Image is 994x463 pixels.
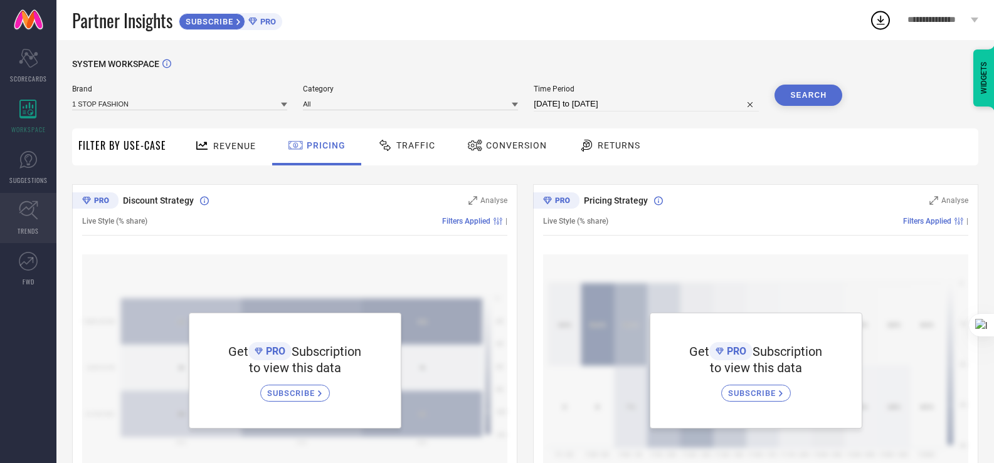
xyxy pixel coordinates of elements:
[903,217,951,226] span: Filters Applied
[18,226,39,236] span: TRENDS
[584,195,648,205] span: Pricing Strategy
[721,375,791,402] a: SUBSCRIBE
[72,59,159,69] span: SYSTEM WORKSPACE
[480,196,507,205] span: Analyse
[505,217,507,226] span: |
[775,85,842,106] button: Search
[941,196,968,205] span: Analyse
[303,85,518,93] span: Category
[78,138,166,153] span: Filter By Use-Case
[486,140,547,150] span: Conversion
[533,192,579,211] div: Premium
[307,140,346,150] span: Pricing
[72,8,172,33] span: Partner Insights
[82,217,147,226] span: Live Style (% share)
[267,388,318,398] span: SUBSCRIBE
[753,344,822,359] span: Subscription
[249,360,341,375] span: to view this data
[534,96,759,112] input: Select time period
[869,9,892,31] div: Open download list
[396,140,435,150] span: Traffic
[728,388,779,398] span: SUBSCRIBE
[966,217,968,226] span: |
[9,175,48,185] span: SUGGESTIONS
[260,375,330,402] a: SUBSCRIBE
[543,217,608,226] span: Live Style (% share)
[263,345,285,357] span: PRO
[468,196,477,205] svg: Zoom
[179,17,236,26] span: SUBSCRIBE
[534,85,759,93] span: Time Period
[689,344,709,359] span: Get
[11,125,46,134] span: WORKSPACE
[442,217,490,226] span: Filters Applied
[257,17,276,26] span: PRO
[72,85,287,93] span: Brand
[724,345,746,357] span: PRO
[929,196,938,205] svg: Zoom
[72,192,119,211] div: Premium
[598,140,640,150] span: Returns
[23,277,34,286] span: FWD
[710,360,802,375] span: to view this data
[10,74,47,83] span: SCORECARDS
[213,141,256,151] span: Revenue
[123,195,194,205] span: Discount Strategy
[292,344,361,359] span: Subscription
[179,10,282,30] a: SUBSCRIBEPRO
[228,344,248,359] span: Get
